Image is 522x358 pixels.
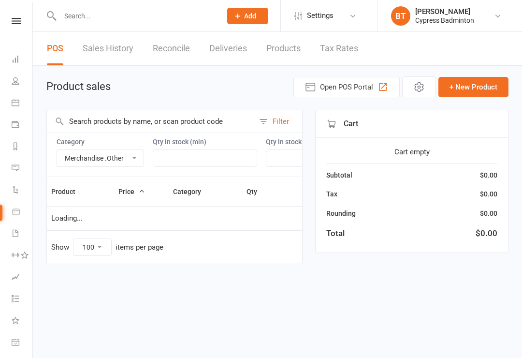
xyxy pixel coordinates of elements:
[173,188,212,195] span: Category
[320,81,373,93] span: Open POS Portal
[480,208,497,219] div: $0.00
[51,186,86,197] button: Product
[326,189,337,199] div: Tax
[57,9,215,23] input: Search...
[326,146,497,158] div: Cart empty
[307,5,333,27] span: Settings
[47,206,302,230] td: Loading...
[47,110,254,133] input: Search products by name, or scan product code
[51,188,86,195] span: Product
[57,138,144,146] label: Category
[12,202,33,224] a: Product Sales
[12,49,33,71] a: Dashboard
[320,32,358,65] a: Tax Rates
[118,188,145,195] span: Price
[244,12,256,20] span: Add
[46,81,111,92] h1: Product sales
[51,239,163,256] div: Show
[476,227,497,240] div: $0.00
[153,32,190,65] a: Reconcile
[83,32,133,65] a: Sales History
[326,170,352,180] div: Subtotal
[480,189,497,199] div: $0.00
[415,16,474,25] div: Cypress Badminton
[246,188,268,195] span: Qty
[12,311,33,332] a: What's New
[116,243,163,252] div: items per page
[326,208,356,219] div: Rounding
[173,186,212,197] button: Category
[12,115,33,136] a: Payments
[326,227,345,240] div: Total
[480,170,497,180] div: $0.00
[438,77,508,97] button: + New Product
[12,93,33,115] a: Calendar
[266,32,301,65] a: Products
[153,138,257,146] label: Qty in stock (min)
[118,186,145,197] button: Price
[415,7,474,16] div: [PERSON_NAME]
[316,110,508,138] div: Cart
[12,332,33,354] a: General attendance kiosk mode
[293,77,400,97] button: Open POS Portal
[12,136,33,158] a: Reports
[246,186,268,197] button: Qty
[12,267,33,289] a: Assessments
[209,32,247,65] a: Deliveries
[266,138,370,146] label: Qty in stock (max)
[391,6,410,26] div: BT
[227,8,268,24] button: Add
[273,116,289,127] div: Filter
[254,110,302,133] button: Filter
[47,32,63,65] a: POS
[12,71,33,93] a: People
